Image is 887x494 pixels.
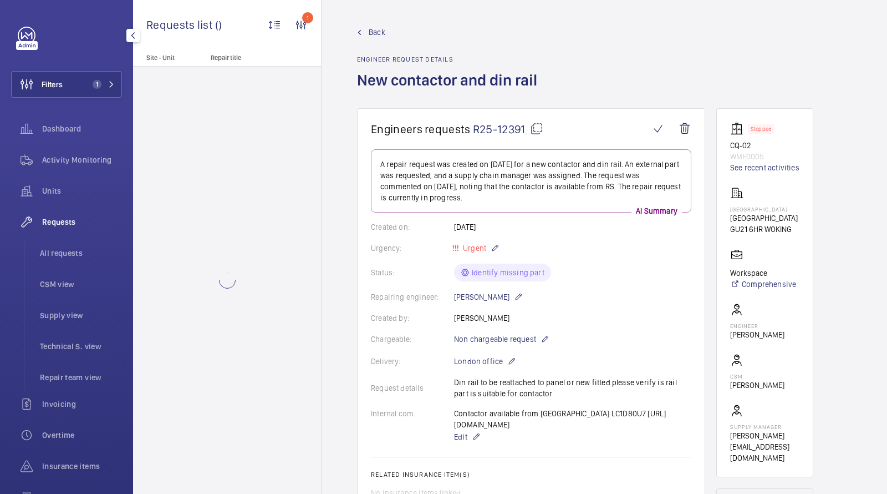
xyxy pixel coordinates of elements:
[730,430,799,463] p: [PERSON_NAME][EMAIL_ADDRESS][DOMAIN_NAME]
[380,159,682,203] p: A repair request was created on [DATE] for a new contactor and din rail. An external part was req...
[730,213,798,224] p: [GEOGRAPHIC_DATA]
[454,290,523,304] p: [PERSON_NAME]
[730,373,784,380] p: CSM
[211,54,284,62] p: Repair title
[454,431,467,442] span: Edit
[730,224,798,235] p: GU21 6HR WOKING
[133,54,206,62] p: Site - Unit
[357,70,544,108] h1: New contactor and din rail
[461,244,486,253] span: Urgent
[454,334,536,345] span: Non chargeable request
[454,355,516,368] p: London office
[730,151,799,162] p: WME0005
[357,56,544,63] h2: Engineer request details
[730,206,798,213] p: [GEOGRAPHIC_DATA]
[42,79,63,90] span: Filters
[730,279,796,290] a: Comprehensive
[730,329,784,340] p: [PERSON_NAME]
[42,123,122,134] span: Dashboard
[371,122,471,136] span: Engineers requests
[473,122,543,136] span: R25-12391
[730,162,799,173] a: See recent activities
[42,185,122,196] span: Units
[42,399,122,410] span: Invoicing
[730,424,799,430] p: Supply manager
[42,154,122,165] span: Activity Monitoring
[369,27,385,38] span: Back
[631,205,682,216] p: AI Summary
[730,380,784,391] p: [PERSON_NAME]
[40,310,122,321] span: Supply view
[40,372,122,383] span: Repair team view
[146,18,215,32] span: Requests list
[730,140,799,151] p: CQ-02
[730,122,748,135] img: elevator.svg
[371,471,691,478] h2: Related insurance item(s)
[11,71,122,98] button: Filters1
[42,461,122,472] span: Insurance items
[730,268,796,279] p: Workspace
[42,216,122,228] span: Requests
[40,248,122,259] span: All requests
[40,341,122,352] span: Technical S. view
[751,127,772,131] p: Stopped
[730,322,784,329] p: Engineer
[42,430,122,441] span: Overtime
[40,279,122,290] span: CSM view
[93,80,101,89] span: 1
